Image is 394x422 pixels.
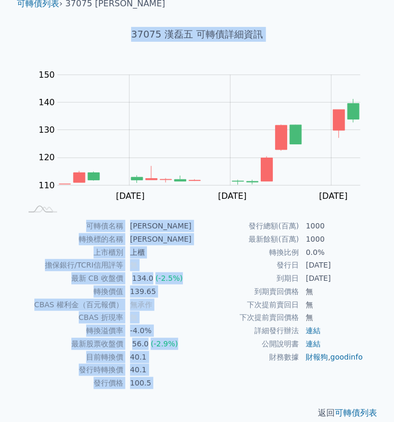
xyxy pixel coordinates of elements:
tspan: [DATE] [319,191,348,201]
a: goodinfo [331,353,363,361]
a: 可轉債列表 [335,408,377,418]
tspan: 150 [39,70,55,80]
td: 最新 CB 收盤價 [21,272,124,285]
div: 56.0 [130,338,151,350]
a: 連結 [306,326,320,335]
td: CBAS 權利金（百元報價） [21,298,124,311]
span: 無承作 [130,300,152,309]
td: 轉換比例 [197,246,300,259]
td: 1000 [299,219,373,233]
td: 公開說明書 [197,337,300,351]
td: [PERSON_NAME] [124,219,197,233]
td: 1000 [299,233,373,246]
td: CBAS 折現率 [21,311,124,324]
span: 無 [130,313,138,322]
td: 最新股票收盤價 [21,337,124,351]
span: (-2.9%) [151,340,178,348]
tspan: [DATE] [116,191,145,201]
td: 發行總額(百萬) [197,219,300,233]
td: 擔保銀行/TCRI信用評等 [21,259,124,272]
td: 轉換標的名稱 [21,233,124,246]
td: 無 [299,311,373,324]
td: , [299,351,373,364]
a: 連結 [306,340,320,348]
td: 詳細發行辦法 [197,324,300,337]
td: 40.1 [124,363,197,377]
td: -4.0% [124,324,197,337]
td: [PERSON_NAME] [124,233,197,246]
tspan: 110 [39,180,55,190]
tspan: 140 [39,98,55,108]
iframe: Chat Widget [341,371,394,422]
td: 100.5 [124,377,197,390]
a: 財報狗 [306,353,328,361]
td: 可轉債名稱 [21,219,124,233]
td: 發行時轉換價 [21,363,124,377]
span: 無 [130,261,138,269]
td: 下次提前賣回日 [197,298,300,311]
p: 返回 [8,407,386,419]
td: 上櫃 [124,246,197,259]
tspan: 120 [39,153,55,163]
td: 40.1 [124,351,197,364]
div: 134.0 [130,272,155,285]
td: 139.65 [124,285,197,298]
td: [DATE] [299,272,373,285]
span: (-2.5%) [155,274,183,282]
td: 轉換溢價率 [21,324,124,337]
td: [DATE] [299,259,373,272]
tspan: [DATE] [218,191,247,201]
tspan: 130 [39,125,55,135]
td: 發行價格 [21,377,124,390]
h1: 37075 漢磊五 可轉債詳細資訊 [8,27,386,42]
td: 最新餘額(百萬) [197,233,300,246]
g: Chart [33,70,372,201]
td: 無 [299,298,373,311]
td: 下次提前賣回價格 [197,311,300,324]
td: 轉換價值 [21,285,124,298]
td: 到期賣回價格 [197,285,300,298]
td: 到期日 [197,272,300,285]
td: 上市櫃別 [21,246,124,259]
td: 財務數據 [197,351,300,364]
td: 無 [299,285,373,298]
td: 目前轉換價 [21,351,124,364]
td: 發行日 [197,259,300,272]
td: 0.0% [299,246,373,259]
